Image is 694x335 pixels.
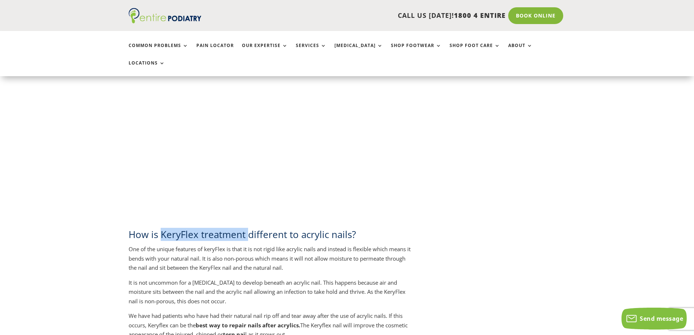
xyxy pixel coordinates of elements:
a: Entire Podiatry [129,17,201,25]
a: Book Online [508,7,563,24]
a: Services [296,43,326,59]
a: About [508,43,533,59]
span: It is not uncommon for a [MEDICAL_DATA] to develop beneath an acrylic nail. This happens because ... [129,279,405,305]
img: logo (1) [129,8,201,23]
iframe: Keryflex Nail Restoration Application [129,46,355,216]
b: best way to repair nails after acrylics. [196,322,300,329]
button: Send message [622,308,687,330]
a: Shop Foot Care [450,43,500,59]
a: Pain Locator [196,43,234,59]
a: Locations [129,61,165,76]
a: Our Expertise [242,43,288,59]
a: [MEDICAL_DATA] [334,43,383,59]
a: Common Problems [129,43,188,59]
span: One of the unique features of keryFlex is that it is not rigid like acrylic nails and instead is ... [129,245,411,271]
p: CALL US [DATE]! [230,11,506,20]
span: How is KeryFlex treatment different to acrylic nails? [129,228,356,241]
span: Send message [640,315,683,323]
span: 1800 4 ENTIRE [454,11,506,20]
a: Shop Footwear [391,43,442,59]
